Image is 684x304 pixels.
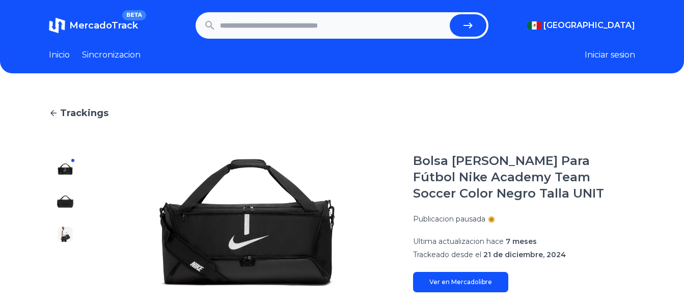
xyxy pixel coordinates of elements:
[57,161,73,177] img: Bolsa De Lona Para Fútbol Nike Academy Team Soccer Color Negro Talla UNIT
[585,49,635,61] button: Iniciar sesion
[122,10,146,20] span: BETA
[57,226,73,242] img: Bolsa De Lona Para Fútbol Nike Academy Team Soccer Color Negro Talla UNIT
[49,106,635,120] a: Trackings
[413,237,504,246] span: Ultima actualizacion hace
[49,49,70,61] a: Inicio
[102,153,393,292] img: Bolsa De Lona Para Fútbol Nike Academy Team Soccer Color Negro Talla UNIT
[60,106,108,120] span: Trackings
[49,17,65,34] img: MercadoTrack
[57,194,73,210] img: Bolsa De Lona Para Fútbol Nike Academy Team Soccer Color Negro Talla UNIT
[49,17,138,34] a: MercadoTrackBETA
[413,272,508,292] a: Ver en Mercadolibre
[413,153,635,202] h1: Bolsa [PERSON_NAME] Para Fútbol Nike Academy Team Soccer Color Negro Talla UNIT
[543,19,635,32] span: [GEOGRAPHIC_DATA]
[413,214,485,224] p: Publicacion pausada
[527,21,541,30] img: Mexico
[506,237,537,246] span: 7 meses
[82,49,141,61] a: Sincronizacion
[527,19,635,32] button: [GEOGRAPHIC_DATA]
[413,250,481,259] span: Trackeado desde el
[483,250,566,259] span: 21 de diciembre, 2024
[69,20,138,31] span: MercadoTrack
